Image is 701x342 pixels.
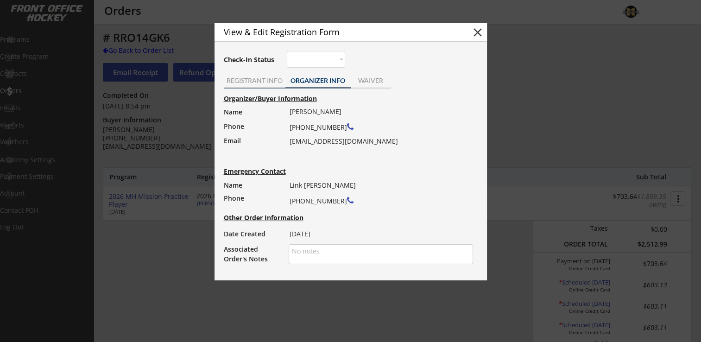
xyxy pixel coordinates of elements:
[224,228,280,241] div: Date Created
[224,105,280,162] div: Name Phone Email
[290,105,467,148] div: [PERSON_NAME] [PHONE_NUMBER] [EMAIL_ADDRESS][DOMAIN_NAME]
[224,57,276,63] div: Check-In Status
[224,215,482,221] div: Other Order Information
[290,179,467,209] div: Link [PERSON_NAME] [PHONE_NUMBER]
[290,228,467,241] div: [DATE]
[224,28,455,36] div: View & Edit Registration Form
[224,244,280,264] div: Associated Order's Notes
[224,168,295,175] div: Emergency Contact
[224,77,285,84] div: REGISTRANT INFO
[224,95,482,102] div: Organizer/Buyer Information
[471,25,485,39] button: close
[224,179,280,205] div: Name Phone
[285,77,351,84] div: ORGANIZER INFO
[351,77,391,84] div: WAIVER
